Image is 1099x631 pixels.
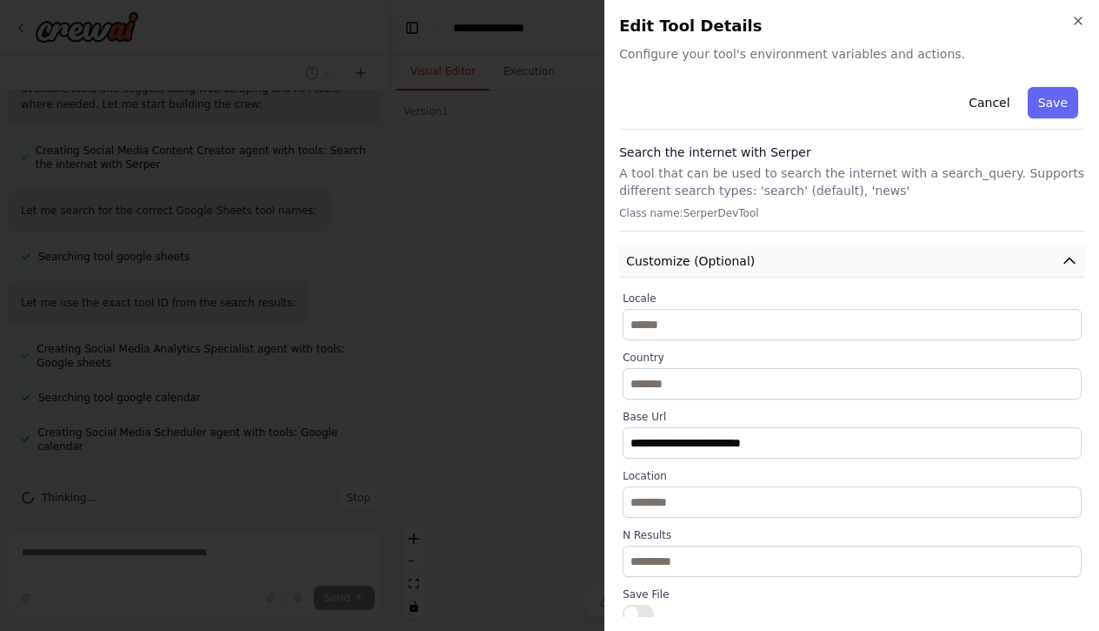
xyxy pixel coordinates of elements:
button: Customize (Optional) [619,245,1085,278]
label: Locale [623,292,1082,305]
h2: Edit Tool Details [619,14,1085,38]
button: Cancel [958,87,1020,118]
label: Country [623,351,1082,365]
label: Location [623,469,1082,483]
p: A tool that can be used to search the internet with a search_query. Supports different search typ... [619,164,1085,199]
span: Configure your tool's environment variables and actions. [619,45,1085,63]
span: Customize (Optional) [626,252,755,270]
button: Save [1028,87,1078,118]
h3: Search the internet with Serper [619,144,1085,161]
p: Class name: SerperDevTool [619,206,1085,220]
label: Save File [623,587,1082,601]
label: Base Url [623,410,1082,424]
label: N Results [623,528,1082,542]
